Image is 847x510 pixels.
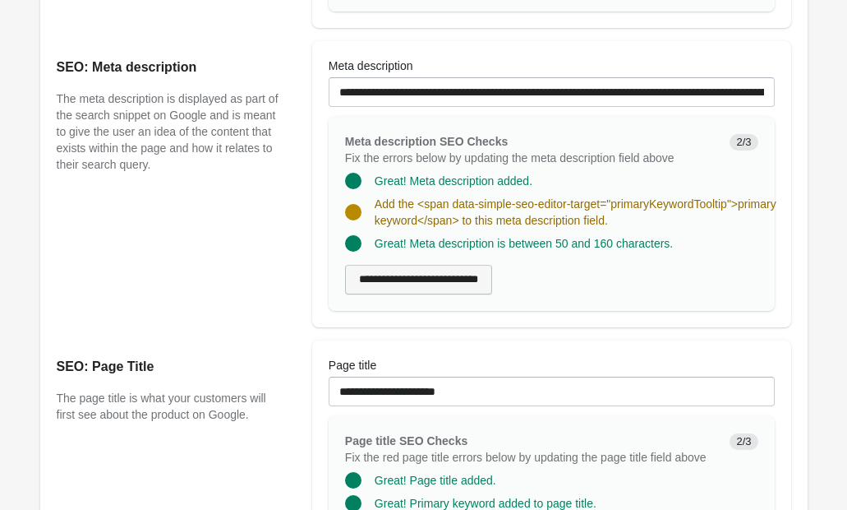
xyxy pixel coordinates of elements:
p: The meta description is displayed as part of the search snippet on Google and is meant to give th... [57,90,279,173]
p: Fix the red page title errors below by updating the page title field above [345,449,717,466]
span: Page title SEO Checks [345,434,467,447]
span: 2/3 [730,134,757,151]
p: The page title is what your customers will first see about the product on Google. [57,390,279,423]
h2: SEO: Page Title [57,357,279,377]
span: 2/3 [730,433,757,450]
span: Add the <span data-simple-seo-editor-target="primaryKeywordTooltip">primary keyword</span> to thi... [375,197,776,227]
span: Meta description SEO Checks [345,135,508,148]
span: Great! Page title added. [375,474,496,487]
label: Page title [329,357,376,373]
span: Great! Primary keyword added to page title. [375,497,596,510]
label: Meta description [329,58,413,74]
span: Great! Meta description added. [375,174,532,188]
span: Great! Meta description is between 50 and 160 characters. [375,237,673,250]
h2: SEO: Meta description [57,58,279,77]
p: Fix the errors below by updating the meta description field above [345,150,717,166]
